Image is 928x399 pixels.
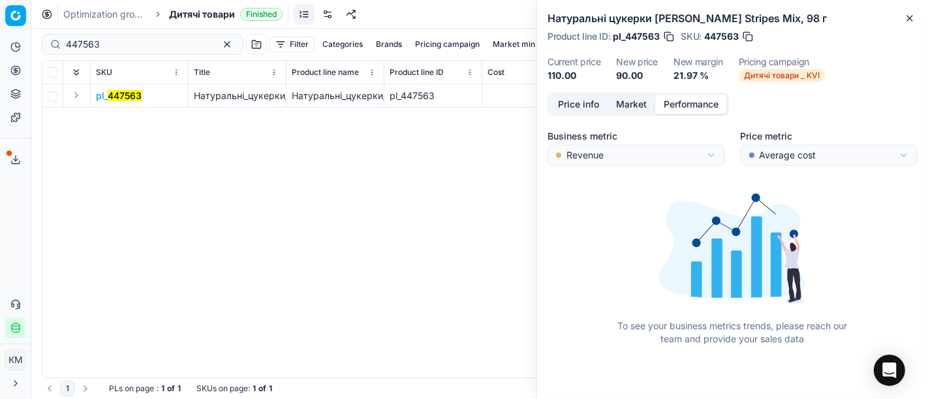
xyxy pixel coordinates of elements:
[487,89,574,102] div: 70.23
[42,381,57,396] button: Go to previous page
[616,57,658,66] dt: New price
[5,349,26,370] button: КM
[487,67,504,78] span: Cost
[169,8,235,21] span: Дитячі товари
[42,381,93,396] nav: pagination
[96,89,142,102] button: pl_447563
[178,383,181,394] strong: 1
[240,8,283,21] span: Finished
[196,383,250,394] span: SKUs on page :
[487,37,626,52] button: Market min price competitor name
[739,57,825,66] dt: Pricing campaign
[96,89,142,102] span: pl_
[161,383,164,394] strong: 1
[270,37,315,52] button: Filter
[96,67,112,78] span: SKU
[390,89,476,102] div: pl_447563
[258,383,266,394] strong: of
[681,32,702,41] span: SKU :
[548,32,610,41] span: Product line ID :
[78,381,93,396] button: Go to next page
[673,69,723,82] dd: 21.97 %
[109,383,154,394] span: PLs on page
[63,8,147,21] a: Optimization groups
[269,383,272,394] strong: 1
[704,30,739,43] span: 447563
[616,69,658,82] dd: 90.00
[108,90,142,101] mark: 447563
[548,57,600,66] dt: Current price
[548,132,725,141] label: Business metric
[69,65,84,80] button: Expand all
[548,69,600,82] dd: 110.00
[60,381,75,396] button: 1
[608,95,655,114] button: Market
[608,319,858,346] div: To see your business metrics trends, please reach our team and provide your sales data
[66,38,209,51] input: Search by SKU or title
[109,383,181,394] div: :
[167,383,175,394] strong: of
[874,355,905,386] div: Open Intercom Messenger
[655,95,727,114] button: Performance
[194,67,210,78] span: Title
[548,10,918,26] h2: Натуральні цукерки [PERSON_NAME] Stripes Mix, 98 г
[741,132,918,141] label: Price metric
[648,176,818,312] img: No data
[390,67,444,78] span: Product line ID
[317,37,368,52] button: Categories
[549,95,608,114] button: Price info
[169,8,283,21] span: Дитячі товариFinished
[253,383,256,394] strong: 1
[292,89,379,102] div: Натуральні_цукерки_Bob_Snail_Stripes_Mix,_98_г
[63,8,283,21] nav: breadcrumb
[371,37,407,52] button: Brands
[69,87,84,103] button: Expand
[613,30,660,43] span: pl_447563
[292,67,359,78] span: Product line name
[739,69,825,82] span: Дитячі товари _ KVI
[6,350,25,370] span: КM
[194,90,409,101] span: Натуральні_цукерки_Bob_Snail_Stripes_Mix,_98_г
[410,37,485,52] button: Pricing campaign
[673,57,723,66] dt: New margin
